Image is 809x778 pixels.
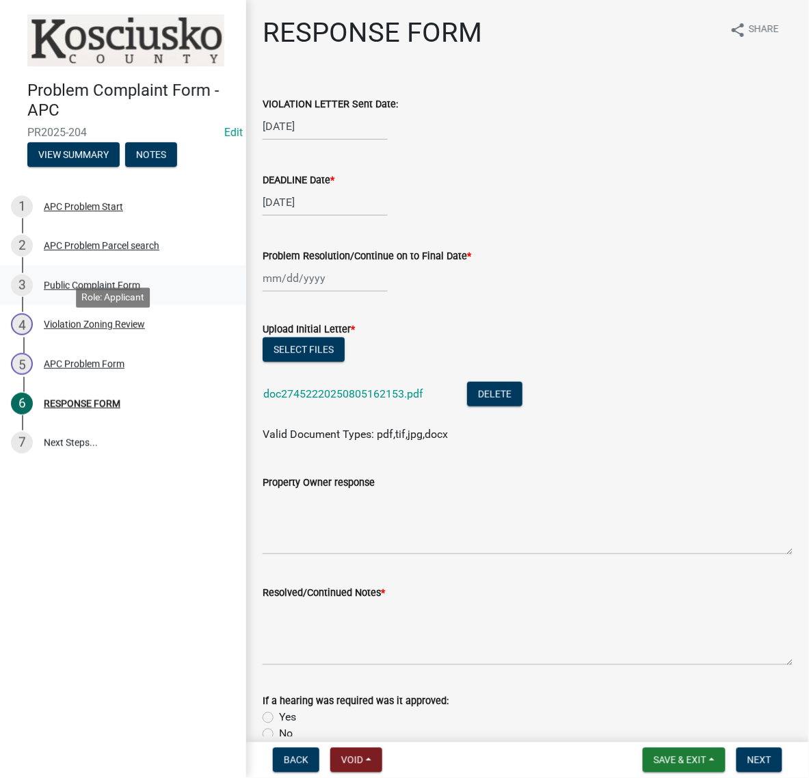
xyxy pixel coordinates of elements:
h1: RESPONSE FORM [263,16,482,49]
button: View Summary [27,142,120,167]
label: Property Owner response [263,478,375,488]
label: Resolved/Continued Notes [263,589,385,599]
div: APC Problem Form [44,359,124,369]
div: 3 [11,274,33,296]
div: APC Problem Parcel search [44,241,159,250]
label: Problem Resolution/Continue on to Final Date [263,252,471,261]
button: Select files [263,337,345,362]
label: VIOLATION LETTER Sent Date: [263,100,398,109]
div: 2 [11,235,33,257]
div: 6 [11,393,33,415]
input: mm/dd/yyyy [263,264,388,292]
label: Yes [279,710,296,726]
img: Kosciusko County, Indiana [27,14,224,66]
span: PR2025-204 [27,126,219,139]
i: share [730,22,746,38]
input: mm/dd/yyyy [263,188,388,216]
div: 4 [11,313,33,335]
button: Back [273,748,319,773]
div: 5 [11,353,33,375]
label: DEADLINE Date [263,176,334,185]
a: doc27452220250805162153.pdf [263,387,423,400]
button: shareShare [719,16,790,43]
a: Edit [224,126,243,139]
button: Next [737,748,782,773]
button: Save & Exit [643,748,726,773]
div: APC Problem Start [44,202,123,211]
div: 7 [11,432,33,454]
h4: Problem Complaint Form - APC [27,81,235,120]
div: 1 [11,196,33,218]
button: Notes [125,142,177,167]
input: mm/dd/yyyy [263,112,388,140]
span: Valid Document Types: pdf,tif,jpg,docx [263,428,448,441]
label: Upload Initial Letter [263,325,355,335]
label: If a hearing was required was it approved: [263,697,449,707]
wm-modal-confirm: Delete Document [467,389,522,402]
div: Role: Applicant [76,287,150,307]
button: Delete [467,382,522,406]
div: RESPONSE FORM [44,399,120,409]
span: Save & Exit [654,755,706,766]
span: Share [749,22,779,38]
span: Next [747,755,771,766]
div: Public Complaint Form [44,281,140,290]
button: Void [330,748,382,773]
span: Back [284,755,308,766]
wm-modal-confirm: Edit Application Number [224,126,243,139]
label: No [279,726,293,742]
div: Violation Zoning Review [44,320,145,329]
wm-modal-confirm: Summary [27,150,120,161]
span: Void [341,755,363,766]
wm-modal-confirm: Notes [125,150,177,161]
